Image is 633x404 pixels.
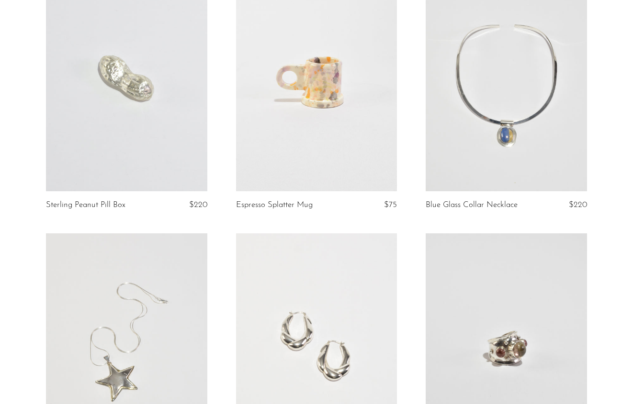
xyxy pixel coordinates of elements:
span: $75 [384,201,397,209]
span: $220 [189,201,207,209]
a: Sterling Peanut Pill Box [46,201,125,209]
a: Blue Glass Collar Necklace [426,201,518,209]
span: $220 [569,201,587,209]
a: Espresso Splatter Mug [236,201,313,209]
